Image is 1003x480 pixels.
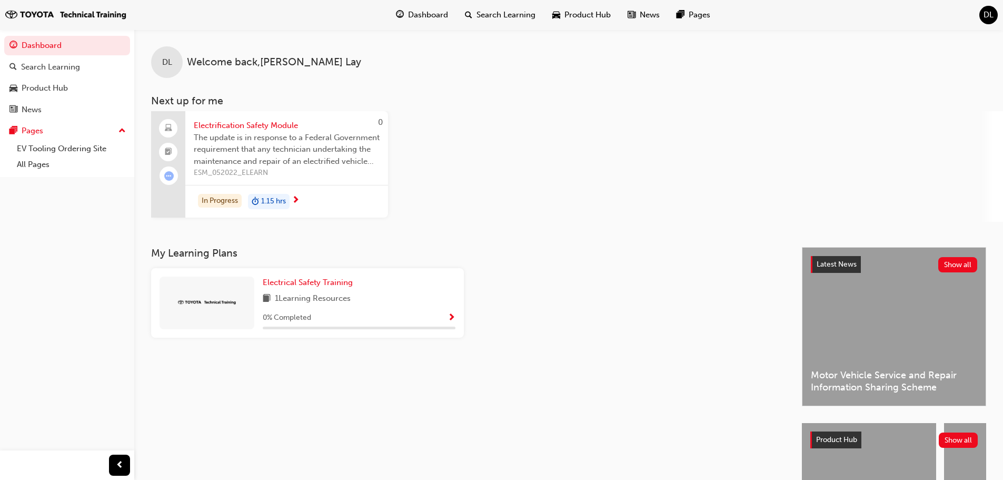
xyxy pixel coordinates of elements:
[810,432,978,448] a: Product HubShow all
[552,8,560,22] span: car-icon
[939,433,978,448] button: Show all
[134,95,1003,107] h3: Next up for me
[13,156,130,173] a: All Pages
[5,9,126,21] img: tt
[811,369,977,393] span: Motor Vehicle Service and Repair Information Sharing Scheme
[378,117,383,127] span: 0
[628,8,635,22] span: news-icon
[252,195,259,209] span: duration-icon
[116,459,124,472] span: prev-icon
[263,312,311,324] span: 0 % Completed
[9,126,17,136] span: pages-icon
[640,9,660,21] span: News
[4,36,130,55] a: Dashboard
[408,9,448,21] span: Dashboard
[802,247,986,406] a: Latest NewsShow allMotor Vehicle Service and Repair Information Sharing Scheme
[816,435,857,444] span: Product Hub
[9,41,17,51] span: guage-icon
[13,141,130,157] a: EV Tooling Ordering Site
[21,61,80,73] div: Search Learning
[151,111,388,218] a: 0Electrification Safety ModuleThe update is in response to a Federal Government requirement that ...
[4,121,130,141] button: Pages
[396,8,404,22] span: guage-icon
[263,278,353,287] span: Electrical Safety Training
[456,4,544,26] a: search-iconSearch Learning
[9,105,17,115] span: news-icon
[448,311,455,325] button: Show Progress
[178,300,236,305] img: tt
[544,4,619,26] a: car-iconProduct Hub
[979,6,998,24] button: DL
[198,194,242,208] div: In Progress
[187,56,361,68] span: Welcome back , [PERSON_NAME] Lay
[4,34,130,121] button: DashboardSearch LearningProduct HubNews
[9,84,17,93] span: car-icon
[292,196,300,205] span: next-icon
[811,256,977,273] a: Latest NewsShow all
[4,100,130,120] a: News
[194,167,380,179] span: ESM_052022_ELEARN
[938,257,978,272] button: Show all
[22,125,43,137] div: Pages
[677,8,684,22] span: pages-icon
[275,292,351,306] span: 1 Learning Resources
[194,132,380,168] span: The update is in response to a Federal Government requirement that any technician undertaking the...
[448,314,455,323] span: Show Progress
[388,4,456,26] a: guage-iconDashboard
[476,9,535,21] span: Search Learning
[118,124,126,138] span: up-icon
[984,9,994,21] span: DL
[668,4,719,26] a: pages-iconPages
[165,122,172,135] span: laptop-icon
[22,104,42,116] div: News
[263,277,357,289] a: Electrical Safety Training
[162,56,172,68] span: DL
[4,79,130,98] a: Product Hub
[194,120,380,132] span: Electrification Safety Module
[9,63,17,72] span: search-icon
[465,8,472,22] span: search-icon
[689,9,710,21] span: Pages
[564,9,611,21] span: Product Hub
[151,247,785,259] h3: My Learning Plans
[165,145,172,159] span: booktick-icon
[619,4,668,26] a: news-iconNews
[817,260,857,269] span: Latest News
[4,57,130,77] a: Search Learning
[261,195,286,208] span: 1.15 hrs
[263,292,271,306] span: book-icon
[164,171,174,181] span: learningRecordVerb_ATTEMPT-icon
[22,82,68,94] div: Product Hub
